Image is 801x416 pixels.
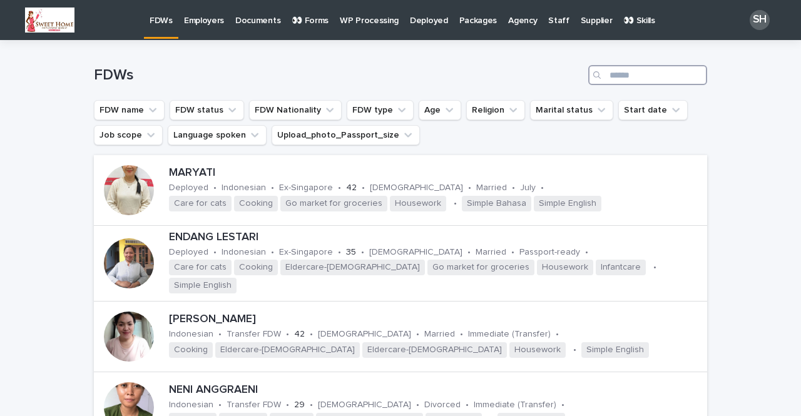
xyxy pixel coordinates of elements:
[370,183,463,193] p: [DEMOGRAPHIC_DATA]
[512,183,515,193] p: •
[511,247,514,258] p: •
[215,342,360,358] span: Eldercare-[DEMOGRAPHIC_DATA]
[462,196,531,211] span: Simple Bahasa
[227,400,281,410] p: Transfer FDW
[271,247,274,258] p: •
[310,329,313,340] p: •
[362,183,365,193] p: •
[169,196,232,211] span: Care for cats
[509,342,566,358] span: Housework
[468,183,471,193] p: •
[338,247,341,258] p: •
[427,260,534,275] span: Go market for groceries
[279,183,333,193] p: Ex-Singapore
[476,247,506,258] p: Married
[596,260,646,275] span: Infantcare
[585,247,588,258] p: •
[318,400,411,410] p: [DEMOGRAPHIC_DATA]
[750,10,770,30] div: SH
[294,329,305,340] p: 42
[537,260,593,275] span: Housework
[249,100,342,120] button: FDW Nationality
[234,260,278,275] span: Cooking
[280,260,425,275] span: Eldercare-[DEMOGRAPHIC_DATA]
[476,183,507,193] p: Married
[94,66,583,84] h1: FDWs
[346,247,356,258] p: 35
[454,198,457,209] p: •
[520,183,536,193] p: July
[424,329,455,340] p: Married
[94,226,707,302] a: ENDANG LESTARIDeployed•Indonesian•Ex-Singapore•35•[DEMOGRAPHIC_DATA]•Married•Passport-ready•Care ...
[222,183,266,193] p: Indonesian
[222,247,266,258] p: Indonesian
[519,247,580,258] p: Passport-ready
[338,183,341,193] p: •
[618,100,688,120] button: Start date
[234,196,278,211] span: Cooking
[361,247,364,258] p: •
[213,247,217,258] p: •
[416,400,419,410] p: •
[369,247,462,258] p: [DEMOGRAPHIC_DATA]
[168,125,267,145] button: Language spoken
[286,329,289,340] p: •
[227,329,281,340] p: Transfer FDW
[169,278,237,293] span: Simple English
[573,345,576,355] p: •
[466,100,525,120] button: Religion
[25,8,74,33] img: vK5AbK0qB04xyODcJ02Z3WbMZiAU086qKQSkEMjSfzE
[94,125,163,145] button: Job scope
[169,313,702,327] p: [PERSON_NAME]
[272,125,420,145] button: Upload_photo_Passport_size
[286,400,289,410] p: •
[310,400,313,410] p: •
[169,342,213,358] span: Cooking
[467,247,471,258] p: •
[541,183,544,193] p: •
[390,196,446,211] span: Housework
[279,247,333,258] p: Ex-Singapore
[169,231,702,245] p: ENDANG LESTARI
[346,183,357,193] p: 42
[169,400,213,410] p: Indonesian
[588,65,707,85] input: Search
[581,342,649,358] span: Simple English
[169,260,232,275] span: Care for cats
[94,155,707,226] a: MARYATIDeployed•Indonesian•Ex-Singapore•42•[DEMOGRAPHIC_DATA]•Married•July•Care for catsCookingGo...
[530,100,613,120] button: Marital status
[416,329,419,340] p: •
[271,183,274,193] p: •
[169,166,702,180] p: MARYATI
[94,302,707,372] a: [PERSON_NAME]Indonesian•Transfer FDW•42•[DEMOGRAPHIC_DATA]•Married•Immediate (Transfer)•CookingEl...
[280,196,387,211] span: Go market for groceries
[419,100,461,120] button: Age
[474,400,556,410] p: Immediate (Transfer)
[534,196,601,211] span: Simple English
[294,400,305,410] p: 29
[94,100,165,120] button: FDW name
[169,247,208,258] p: Deployed
[466,400,469,410] p: •
[653,262,656,273] p: •
[460,329,463,340] p: •
[218,400,222,410] p: •
[169,329,213,340] p: Indonesian
[318,329,411,340] p: [DEMOGRAPHIC_DATA]
[169,383,702,397] p: NENI ANGGRAENI
[362,342,507,358] span: Eldercare-[DEMOGRAPHIC_DATA]
[347,100,414,120] button: FDW type
[169,183,208,193] p: Deployed
[556,329,559,340] p: •
[424,400,461,410] p: Divorced
[170,100,244,120] button: FDW status
[561,400,564,410] p: •
[468,329,551,340] p: Immediate (Transfer)
[213,183,217,193] p: •
[218,329,222,340] p: •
